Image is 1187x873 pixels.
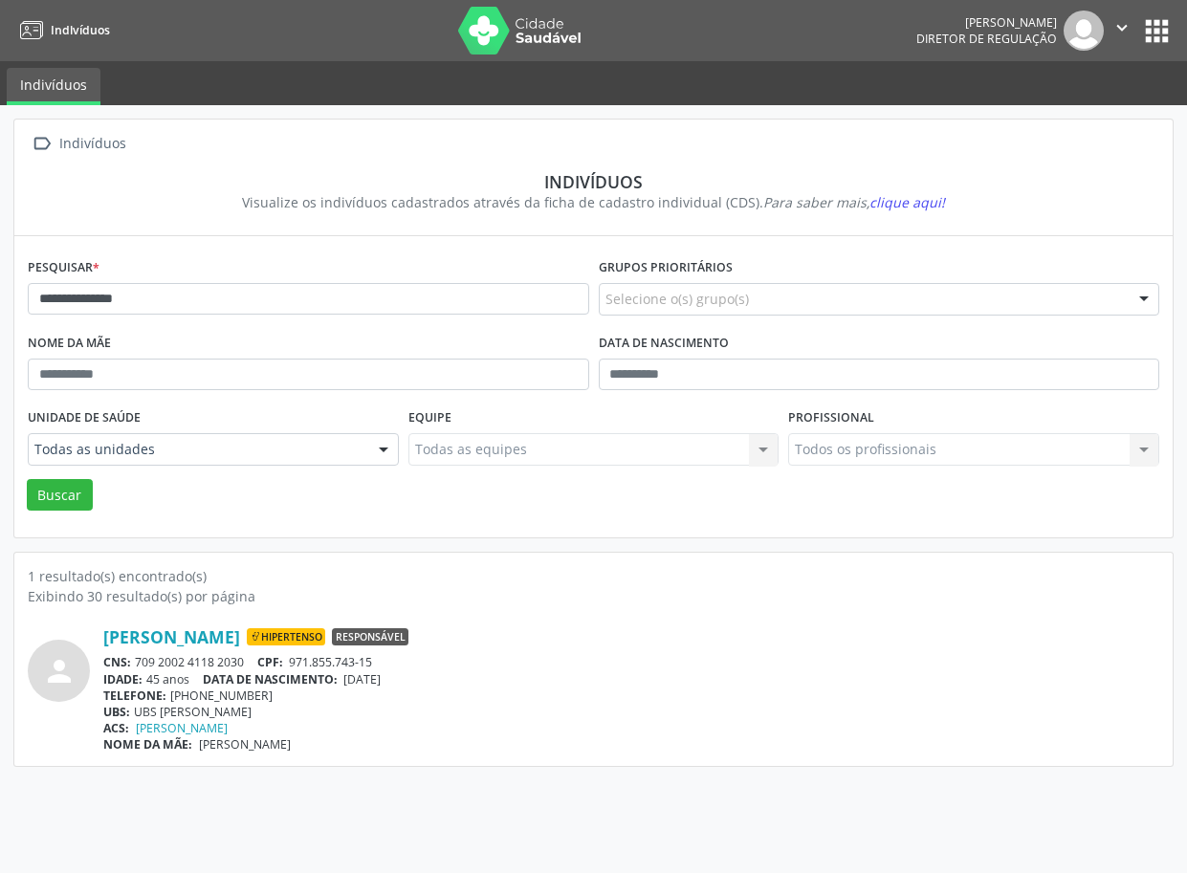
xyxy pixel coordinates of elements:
[41,192,1146,212] div: Visualize os indivíduos cadastrados através da ficha de cadastro individual (CDS).
[41,171,1146,192] div: Indivíduos
[42,654,77,688] i: person
[55,130,129,158] div: Indivíduos
[763,193,945,211] i: Para saber mais,
[1104,11,1140,51] button: 
[103,687,1159,704] div: [PHONE_NUMBER]
[103,704,130,720] span: UBS:
[103,687,166,704] span: TELEFONE:
[1064,11,1104,51] img: img
[599,253,733,283] label: Grupos prioritários
[103,654,131,670] span: CNS:
[13,14,110,46] a: Indivíduos
[7,68,100,105] a: Indivíduos
[408,404,451,433] label: Equipe
[343,671,381,687] span: [DATE]
[28,253,99,283] label: Pesquisar
[28,404,141,433] label: Unidade de saúde
[289,654,372,670] span: 971.855.743-15
[103,654,1159,670] div: 709 2002 4118 2030
[788,404,874,433] label: Profissional
[916,31,1057,47] span: Diretor de regulação
[28,329,111,359] label: Nome da mãe
[247,628,325,645] span: Hipertenso
[103,671,143,687] span: IDADE:
[103,704,1159,720] div: UBS [PERSON_NAME]
[203,671,338,687] span: DATA DE NASCIMENTO:
[28,130,55,158] i: 
[869,193,945,211] span: clique aqui!
[916,14,1057,31] div: [PERSON_NAME]
[28,130,129,158] a:  Indivíduos
[257,654,283,670] span: CPF:
[1140,14,1174,48] button: apps
[332,628,408,645] span: Responsável
[27,479,93,512] button: Buscar
[136,720,228,736] a: [PERSON_NAME]
[1111,17,1132,38] i: 
[103,671,1159,687] div: 45 anos
[103,626,240,647] a: [PERSON_NAME]
[28,586,1159,606] div: Exibindo 30 resultado(s) por página
[51,22,110,38] span: Indivíduos
[605,289,749,309] span: Selecione o(s) grupo(s)
[34,440,360,459] span: Todas as unidades
[28,566,1159,586] div: 1 resultado(s) encontrado(s)
[199,736,291,753] span: [PERSON_NAME]
[599,329,729,359] label: Data de nascimento
[103,736,192,753] span: NOME DA MÃE:
[103,720,129,736] span: ACS:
